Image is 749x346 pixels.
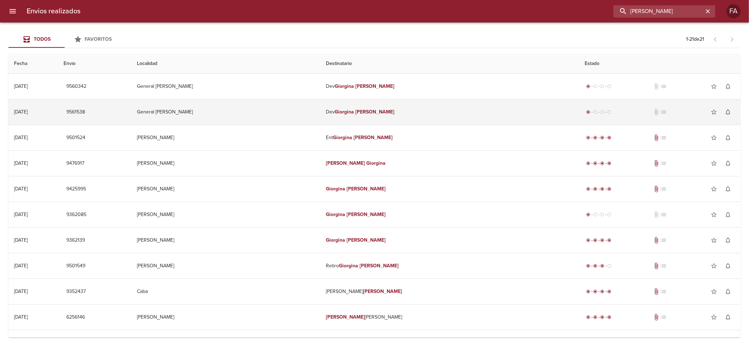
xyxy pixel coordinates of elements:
[707,233,721,247] button: Agregar a favoritos
[721,233,735,247] button: Activar notificaciones
[64,311,88,324] button: 6256146
[660,211,667,218] span: No tiene pedido asociado
[724,109,731,116] span: notifications_none
[707,105,721,119] button: Agregar a favoritos
[653,185,660,192] span: Tiene documentos adjuntos
[653,262,660,269] span: Tiene documentos adjuntos
[585,262,613,269] div: En viaje
[333,135,352,141] em: Giorgina
[593,213,598,217] span: radio_button_unchecked
[607,161,612,165] span: radio_button_checked
[586,161,591,165] span: radio_button_checked
[585,314,613,321] div: Entregado
[585,134,613,141] div: Entregado
[347,211,386,217] em: [PERSON_NAME]
[66,133,85,142] span: 9501524
[585,160,613,167] div: Entregado
[607,264,612,268] span: radio_button_unchecked
[600,187,605,191] span: radio_button_checked
[66,210,86,219] span: 9362085
[660,185,667,192] span: No tiene pedido asociado
[727,4,741,18] div: FA
[8,31,121,48] div: Tabs Envios
[593,289,598,294] span: radio_button_checked
[64,234,88,247] button: 9362139
[586,187,591,191] span: radio_button_checked
[14,314,28,320] div: [DATE]
[607,289,612,294] span: radio_button_checked
[326,211,345,217] em: Giorgina
[707,182,721,196] button: Agregar a favoritos
[14,211,28,217] div: [DATE]
[58,54,132,74] th: Envio
[724,134,731,141] span: notifications_none
[131,125,320,150] td: [PERSON_NAME]
[600,289,605,294] span: radio_button_checked
[724,314,731,321] span: notifications_none
[653,160,660,167] span: Tiene documentos adjuntos
[131,74,320,99] td: General [PERSON_NAME]
[320,279,579,304] td: [PERSON_NAME]
[585,237,613,244] div: Entregado
[710,262,717,269] span: star_border
[64,260,88,273] button: 9501549
[660,160,667,167] span: No tiene pedido asociado
[721,310,735,324] button: Activar notificaciones
[593,315,598,319] span: radio_button_checked
[721,208,735,222] button: Activar notificaciones
[660,109,667,116] span: No tiene pedido asociado
[724,237,731,244] span: notifications_none
[600,213,605,217] span: radio_button_unchecked
[660,237,667,244] span: No tiene pedido asociado
[707,285,721,299] button: Agregar a favoritos
[710,314,717,321] span: star_border
[724,31,741,48] span: Pagina siguiente
[660,314,667,321] span: No tiene pedido asociado
[607,187,612,191] span: radio_button_checked
[8,54,58,74] th: Fecha
[707,259,721,273] button: Agregar a favoritos
[653,134,660,141] span: Tiene documentos adjuntos
[593,264,598,268] span: radio_button_checked
[724,185,731,192] span: notifications_none
[607,315,612,319] span: radio_button_checked
[721,105,735,119] button: Activar notificaciones
[131,253,320,279] td: [PERSON_NAME]
[355,83,394,89] em: [PERSON_NAME]
[66,82,86,91] span: 9560342
[707,310,721,324] button: Agregar a favoritos
[707,156,721,170] button: Agregar a favoritos
[585,288,613,295] div: Entregado
[64,285,88,298] button: 9352437
[585,185,613,192] div: Entregado
[347,237,386,243] em: [PERSON_NAME]
[66,236,85,245] span: 9362139
[64,208,89,221] button: 9362085
[707,208,721,222] button: Agregar a favoritos
[653,314,660,321] span: Tiene documentos adjuntos
[710,109,717,116] span: star_border
[600,315,605,319] span: radio_button_checked
[721,156,735,170] button: Activar notificaciones
[14,135,28,141] div: [DATE]
[586,84,591,89] span: radio_button_checked
[710,83,717,90] span: star_border
[131,99,320,125] td: General [PERSON_NAME]
[724,288,731,295] span: notifications_none
[593,238,598,242] span: radio_button_checked
[600,84,605,89] span: radio_button_unchecked
[593,84,598,89] span: radio_button_unchecked
[66,108,85,117] span: 9561538
[131,305,320,330] td: [PERSON_NAME]
[363,288,402,294] em: [PERSON_NAME]
[14,83,28,89] div: [DATE]
[66,185,86,194] span: 9425995
[586,315,591,319] span: radio_button_checked
[66,262,85,270] span: 9501549
[320,125,579,150] td: Ent
[320,305,579,330] td: [PERSON_NAME]
[721,259,735,273] button: Activar notificaciones
[600,238,605,242] span: radio_button_checked
[14,263,28,269] div: [DATE]
[724,262,731,269] span: notifications_none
